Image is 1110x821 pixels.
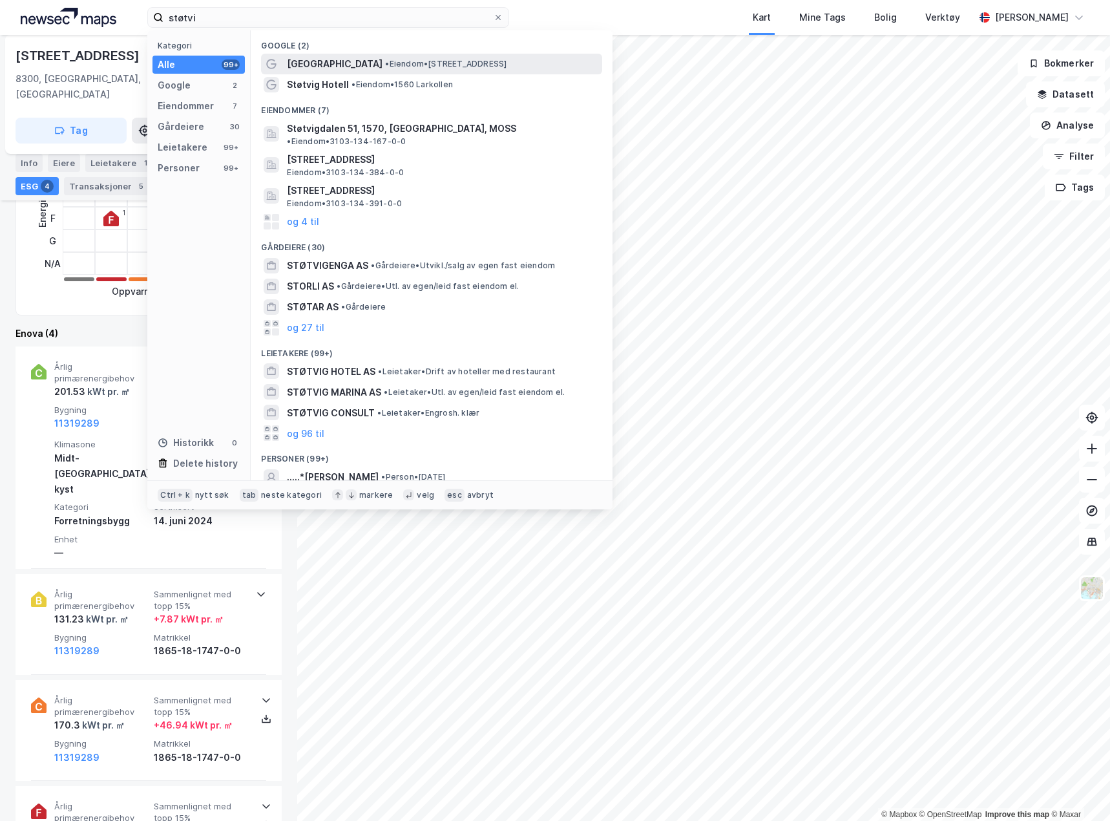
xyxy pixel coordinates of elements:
[64,177,152,195] div: Transaksjoner
[54,513,149,529] div: Forretningsbygg
[16,71,218,102] div: 8300, [GEOGRAPHIC_DATA], [GEOGRAPHIC_DATA]
[377,408,479,418] span: Leietaker • Engrosh. klær
[158,41,245,50] div: Kategori
[925,10,960,25] div: Verktøy
[753,10,771,25] div: Kart
[337,281,340,291] span: •
[45,252,61,275] div: N/A
[54,545,149,560] div: —
[287,214,319,229] button: og 4 til
[229,80,240,91] div: 2
[287,183,597,198] span: [STREET_ADDRESS]
[287,405,375,421] span: STØTVIG CONSULT
[158,78,191,93] div: Google
[84,612,129,627] div: kWt pr. ㎡
[287,258,368,273] span: STØTVIGENGA AS
[287,136,291,146] span: •
[158,140,207,155] div: Leietakere
[385,59,389,69] span: •
[158,119,204,134] div: Gårdeiere
[41,180,54,193] div: 4
[16,326,282,341] div: Enova (4)
[54,361,149,384] span: Årlig primærenergibehov
[154,718,233,733] div: + 46.94 kWt pr. ㎡
[54,750,99,765] button: 11319289
[378,367,382,376] span: •
[287,320,324,336] button: og 27 til
[158,435,214,451] div: Historikk
[16,154,43,172] div: Info
[287,152,597,167] span: [STREET_ADDRESS]
[45,207,61,229] div: F
[229,101,240,111] div: 7
[139,156,152,169] div: 1
[158,489,193,502] div: Ctrl + k
[381,472,385,482] span: •
[112,284,208,299] div: Oppvarmingskarakter
[154,643,248,659] div: 1865-18-1747-0-0
[21,8,116,27] img: logo.a4113a55bc3d86da70a041830d287a7e.svg
[251,443,613,467] div: Personer (99+)
[385,59,507,69] span: Eiendom • [STREET_ADDRESS]
[54,451,149,497] div: Midt-[GEOGRAPHIC_DATA], kyst
[54,405,149,416] span: Bygning
[919,810,982,819] a: OpenStreetMap
[251,232,613,255] div: Gårdeiere (30)
[48,154,80,172] div: Eiere
[371,261,375,270] span: •
[154,695,248,718] span: Sammenlignet med topp 15%
[122,209,125,217] div: 1
[222,142,240,153] div: 99+
[1018,50,1105,76] button: Bokmerker
[154,513,248,529] div: 14. juni 2024
[222,59,240,70] div: 99+
[417,490,434,500] div: velg
[467,490,494,500] div: avbryt
[287,364,375,379] span: STØTVIG HOTEL AS
[384,387,565,398] span: Leietaker • Utl. av egen/leid fast eiendom el.
[287,385,381,400] span: STØTVIG MARINA AS
[341,302,345,312] span: •
[158,160,200,176] div: Personer
[1043,144,1105,169] button: Filter
[229,122,240,132] div: 30
[16,177,59,195] div: ESG
[445,489,465,502] div: esc
[54,589,149,612] span: Årlig primærenergibehov
[163,8,493,27] input: Søk på adresse, matrikkel, gårdeiere, leietakere eller personer
[337,281,519,292] span: Gårdeiere • Utl. av egen/leid fast eiendom el.
[158,57,175,72] div: Alle
[1045,759,1110,821] iframe: Chat Widget
[287,198,402,209] span: Eiendom • 3103-134-391-0-0
[351,80,355,89] span: •
[359,490,393,500] div: markere
[287,167,404,178] span: Eiendom • 3103-134-384-0-0
[154,632,248,643] span: Matrikkel
[874,10,897,25] div: Bolig
[287,425,324,441] button: og 96 til
[287,299,339,315] span: STØTAR AS
[54,502,149,513] span: Kategori
[54,738,149,749] span: Bygning
[158,98,214,114] div: Eiendommer
[85,154,157,172] div: Leietakere
[154,738,248,749] span: Matrikkel
[54,416,99,431] button: 11319289
[881,810,917,819] a: Mapbox
[287,469,379,485] span: .....*[PERSON_NAME]
[371,261,555,271] span: Gårdeiere • Utvikl./salg av egen fast eiendom
[16,45,142,66] div: [STREET_ADDRESS]
[54,439,149,450] span: Klimasone
[80,718,125,733] div: kWt pr. ㎡
[195,490,229,500] div: nytt søk
[173,456,238,471] div: Delete history
[799,10,846,25] div: Mine Tags
[985,810,1049,819] a: Improve this map
[54,632,149,643] span: Bygning
[378,367,556,377] span: Leietaker • Drift av hoteller med restaurant
[54,534,149,545] span: Enhet
[1045,175,1105,200] button: Tags
[54,643,99,659] button: 11319289
[341,302,386,312] span: Gårdeiere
